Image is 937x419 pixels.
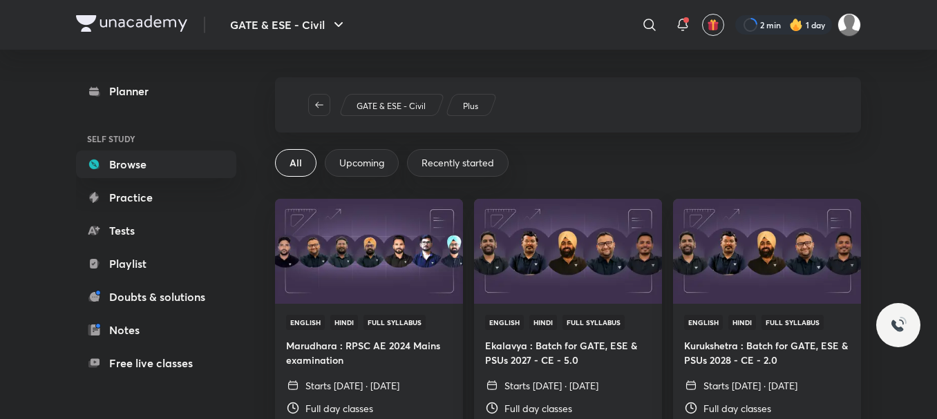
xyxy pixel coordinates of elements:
span: Full Syllabus [761,315,824,330]
h4: Marudhara : RPSC AE 2024 Mains examination [286,338,452,367]
img: Company Logo [76,15,187,32]
p: GATE & ESE - Civil [357,100,426,113]
p: Full day classes [504,401,572,416]
button: GATE & ESE - Civil [222,11,355,39]
span: English [684,315,723,330]
img: Mrityunjay Mtj [837,13,861,37]
span: All [290,156,302,170]
a: GATE & ESE - Civil [354,100,428,113]
p: Starts [DATE] · [DATE] [703,378,797,393]
a: Playlist [76,250,236,277]
a: Plus [461,100,481,113]
a: Practice [76,184,236,211]
h4: Kurukshetra : Batch for GATE, ESE & PSUs 2028 - CE - 2.0 [684,338,850,367]
img: avatar [707,19,719,31]
p: Full day classes [305,401,373,416]
span: Upcoming [339,156,384,170]
h4: Ekalavya : Batch for GATE, ESE & PSUs 2027 - CE - 5.0 [485,338,651,367]
img: ttu [890,317,907,333]
h6: SELF STUDY [76,127,236,150]
img: Thumbnail [273,197,464,304]
span: Hindi [330,315,358,330]
img: Thumbnail [671,197,862,304]
span: Recently started [422,156,494,170]
a: Company Logo [76,15,187,35]
span: Full Syllabus [562,315,625,330]
a: Tests [76,217,236,244]
p: Starts [DATE] · [DATE] [504,378,598,393]
button: avatar [702,14,724,36]
span: English [286,315,325,330]
a: Browse [76,150,236,178]
a: Notes [76,316,236,344]
p: Full day classes [703,401,771,416]
a: Planner [76,77,236,105]
img: streak [789,18,803,32]
span: Hindi [529,315,557,330]
img: Thumbnail [472,197,663,304]
span: Hindi [728,315,756,330]
p: Plus [463,100,478,113]
a: Free live classes [76,349,236,377]
a: Doubts & solutions [76,283,236,311]
span: English [485,315,524,330]
span: Full Syllabus [363,315,426,330]
p: Starts [DATE] · [DATE] [305,378,399,393]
